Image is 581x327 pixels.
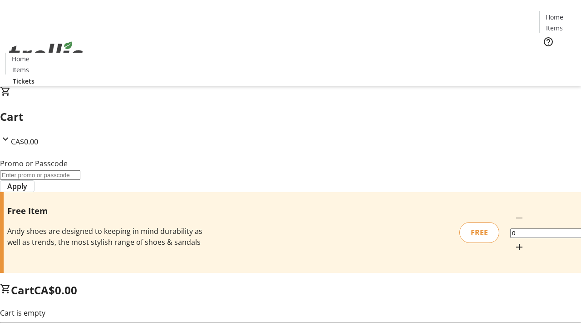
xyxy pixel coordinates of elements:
[540,23,569,33] a: Items
[5,76,42,86] a: Tickets
[539,53,576,62] a: Tickets
[6,65,35,74] a: Items
[12,54,30,64] span: Home
[7,204,206,217] h3: Free Item
[540,12,569,22] a: Home
[13,76,34,86] span: Tickets
[7,226,206,248] div: Andy shoes are designed to keeping in mind durability as well as trends, the most stylish range o...
[546,12,563,22] span: Home
[546,23,563,33] span: Items
[539,33,557,51] button: Help
[6,54,35,64] a: Home
[5,31,86,77] img: Orient E2E Organization sZTEsz5ByT's Logo
[12,65,29,74] span: Items
[34,282,77,297] span: CA$0.00
[510,238,528,256] button: Increment by one
[7,181,27,192] span: Apply
[11,137,38,147] span: CA$0.00
[459,222,499,243] div: FREE
[547,53,568,62] span: Tickets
